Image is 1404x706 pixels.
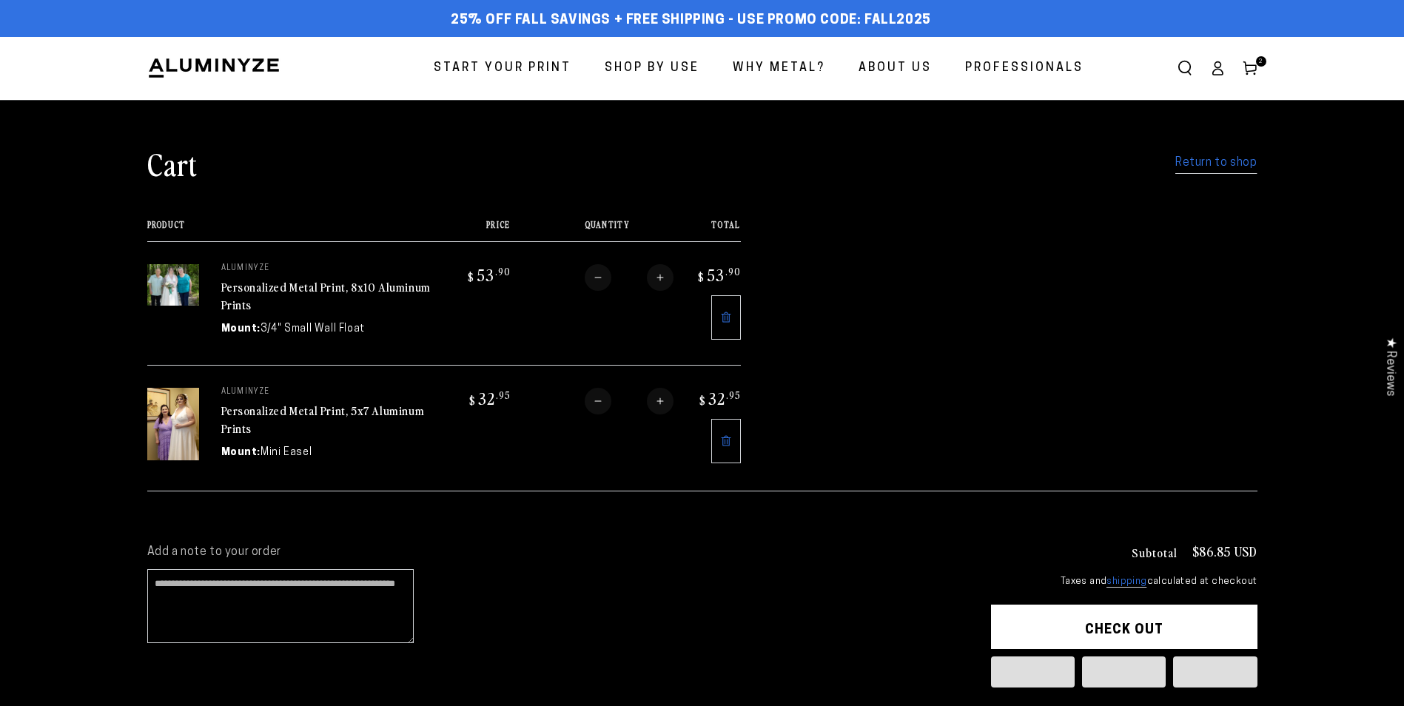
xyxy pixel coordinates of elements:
input: Quantity for Personalized Metal Print, 8x10 Aluminum Prints [611,264,647,291]
th: Quantity [511,220,674,241]
span: 2 [1259,56,1263,67]
a: Start Your Print [423,49,582,88]
p: $86.85 USD [1192,545,1257,558]
summary: Search our site [1169,52,1201,84]
a: Personalized Metal Print, 8x10 Aluminum Prints [221,278,431,314]
span: Shop By Use [605,58,699,79]
span: $ [699,393,706,408]
small: Taxes and calculated at checkout [991,574,1257,589]
button: Check out [991,605,1257,649]
img: Aluminyze [147,57,281,79]
span: $ [468,269,474,284]
sup: .90 [725,265,741,278]
bdi: 32 [467,388,511,409]
img: 5"x7" Rectangle White Matte Aluminyzed Photo [147,388,199,460]
p: aluminyze [221,388,443,397]
h3: Subtotal [1132,546,1178,558]
span: $ [698,269,705,284]
dt: Mount: [221,321,261,337]
th: Price [443,220,511,241]
th: Product [147,220,443,241]
bdi: 53 [696,264,741,285]
sup: .90 [495,265,511,278]
a: Why Metal? [722,49,836,88]
bdi: 32 [697,388,741,409]
a: Shop By Use [594,49,711,88]
bdi: 53 [466,264,511,285]
a: Remove 8"x10" Rectangle White Matte Aluminyzed Photo [711,295,741,340]
a: shipping [1106,576,1146,588]
span: 25% off FALL Savings + Free Shipping - Use Promo Code: FALL2025 [451,13,931,29]
div: Click to open Judge.me floating reviews tab [1376,326,1404,408]
dt: Mount: [221,445,261,460]
a: Professionals [954,49,1095,88]
sup: .95 [726,389,741,401]
a: Return to shop [1175,152,1257,174]
span: Why Metal? [733,58,825,79]
span: Professionals [965,58,1084,79]
span: About Us [859,58,932,79]
span: $ [469,393,476,408]
span: Start Your Print [434,58,571,79]
dd: Mini Easel [261,445,312,460]
a: About Us [847,49,943,88]
img: 8"x10" Rectangle White Matte Aluminyzed Photo [147,264,199,306]
a: Remove 5"x7" Rectangle White Matte Aluminyzed Photo [711,419,741,463]
sup: .95 [496,389,511,401]
p: aluminyze [221,264,443,273]
label: Add a note to your order [147,545,961,560]
th: Total [674,220,741,241]
a: Personalized Metal Print, 5x7 Aluminum Prints [221,402,425,437]
h1: Cart [147,144,198,183]
input: Quantity for Personalized Metal Print, 5x7 Aluminum Prints [611,388,647,414]
dd: 3/4" Small Wall Float [261,321,365,337]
